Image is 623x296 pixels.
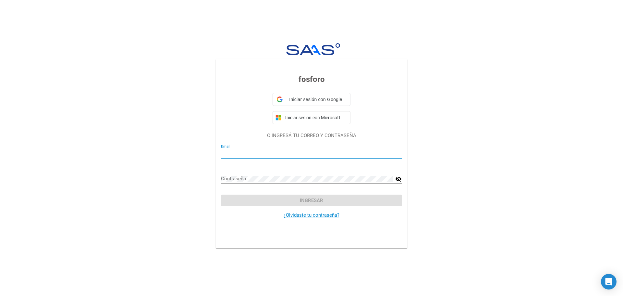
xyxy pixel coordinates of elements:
[601,274,617,290] div: Open Intercom Messenger
[395,175,402,183] mat-icon: visibility_off
[285,96,346,103] span: Iniciar sesión con Google
[273,93,350,106] div: Iniciar sesión con Google
[221,132,402,139] p: O INGRESÁ TU CORREO Y CONTRASEÑA
[273,111,350,124] button: Iniciar sesión con Microsoft
[284,115,348,120] span: Iniciar sesión con Microsoft
[221,73,402,85] h3: fosforo
[221,195,402,206] button: Ingresar
[284,212,339,218] a: ¿Olvidaste tu contraseña?
[300,198,323,203] span: Ingresar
